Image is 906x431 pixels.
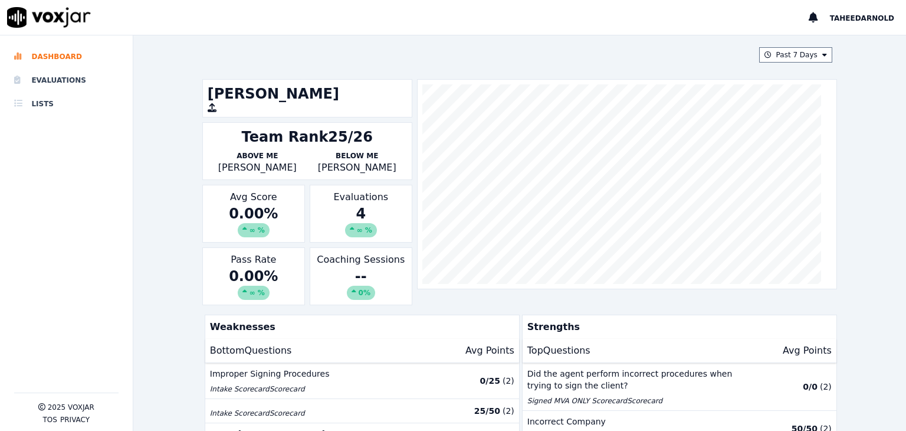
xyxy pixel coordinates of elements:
button: Intake ScorecardScorecard 25/50 (2) [205,399,519,423]
button: Past 7 Days [759,47,832,63]
button: TOS [43,415,57,425]
p: Weaknesses [205,315,514,339]
p: Intake Scorecard Scorecard [210,384,438,394]
span: Taheedarnold [830,14,894,22]
p: Intake Scorecard Scorecard [210,409,438,418]
img: voxjar logo [7,7,91,28]
div: 0% [347,286,375,300]
p: Avg Points [783,344,832,358]
div: ∞ % [345,223,377,237]
p: Improper Signing Procedures [210,368,438,380]
div: 0.00 % [208,267,300,300]
p: Incorrect Company [527,416,756,427]
button: Taheedarnold [830,11,906,25]
p: [PERSON_NAME] [307,161,407,175]
p: 0 / 25 [480,375,500,387]
button: Did the agent perform incorrect procedures when trying to sign the client? Signed MVA ONLY Scorec... [523,363,836,411]
div: ∞ % [238,286,270,300]
p: Did the agent perform incorrect procedures when trying to sign the client? [527,368,756,391]
a: Lists [14,92,119,116]
p: Below Me [307,151,407,161]
button: Improper Signing Procedures Intake ScorecardScorecard 0/25 (2) [205,363,519,399]
div: ∞ % [238,223,270,237]
div: Coaching Sessions [310,247,412,305]
p: Bottom Questions [210,344,292,358]
p: ( 2 ) [503,375,514,387]
div: Avg Score [202,185,305,243]
p: 0 / 0 [803,381,818,393]
div: Pass Rate [202,247,305,305]
p: 2025 Voxjar [48,403,94,412]
p: Strengths [523,315,832,339]
h1: [PERSON_NAME] [208,84,407,103]
button: Privacy [60,415,90,425]
a: Dashboard [14,45,119,68]
p: ( 2 ) [820,381,832,393]
p: 25 / 50 [474,405,500,417]
div: -- [315,267,407,300]
div: 4 [315,204,407,237]
p: Signed MVA ONLY Scorecard Scorecard [527,396,756,406]
p: Top Questions [527,344,590,358]
a: Evaluations [14,68,119,92]
p: ( 2 ) [503,405,514,417]
p: Avg Points [465,344,514,358]
p: Above Me [208,151,307,161]
div: Evaluations [310,185,412,243]
p: [PERSON_NAME] [208,161,307,175]
div: 0.00 % [208,204,300,237]
div: Team Rank 25/26 [242,128,373,146]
